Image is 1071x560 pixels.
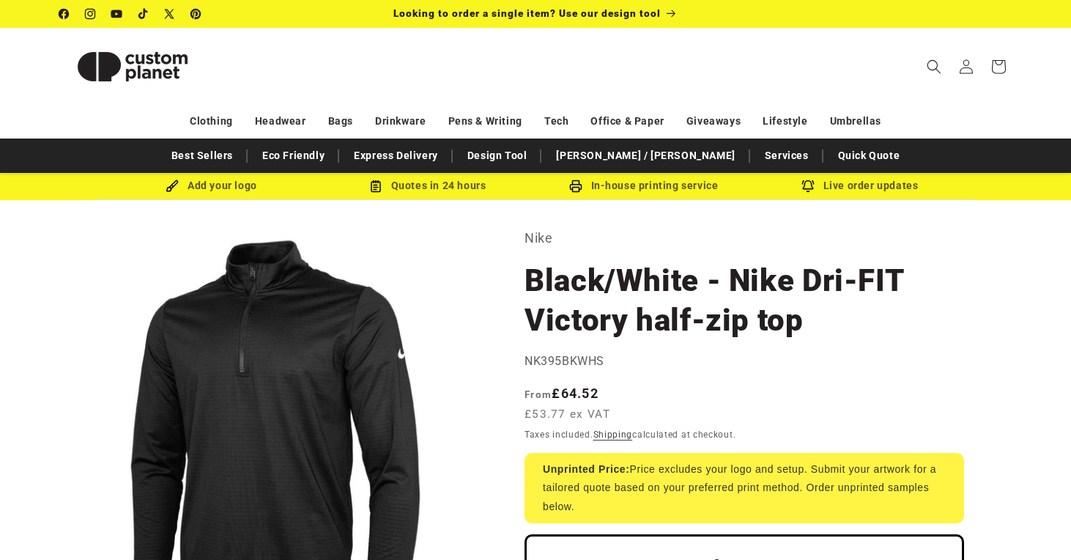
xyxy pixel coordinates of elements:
a: Pens & Writing [448,108,522,134]
a: Design Tool [460,143,535,169]
a: Giveaways [686,108,741,134]
a: Quick Quote [831,143,908,169]
a: Drinkware [375,108,426,134]
span: NK395BKWHS [525,354,604,368]
a: [PERSON_NAME] / [PERSON_NAME] [549,143,742,169]
strong: £64.52 [525,386,598,401]
a: Umbrellas [830,108,881,134]
span: £53.77 ex VAT [525,406,610,423]
img: Brush Icon [166,180,179,193]
a: Clothing [190,108,233,134]
img: Custom Planet [59,34,206,100]
a: Lifestyle [763,108,807,134]
a: Express Delivery [346,143,445,169]
div: Live order updates [752,177,968,195]
img: In-house printing [569,180,582,193]
div: In-house printing service [535,177,752,195]
a: Office & Paper [590,108,664,134]
div: Taxes included. calculated at checkout. [525,427,964,442]
a: Tech [544,108,568,134]
a: Custom Planet [54,28,212,105]
div: Quotes in 24 hours [319,177,535,195]
a: Best Sellers [164,143,240,169]
img: Order updates [801,180,815,193]
h1: Black/White - Nike Dri-FIT Victory half-zip top [525,261,964,340]
p: Nike [525,226,964,250]
a: Eco Friendly [255,143,332,169]
a: Services [757,143,816,169]
div: Price excludes your logo and setup. Submit your artwork for a tailored quote based on your prefer... [525,453,964,523]
a: Headwear [255,108,306,134]
a: Shipping [593,430,633,440]
span: From [525,388,552,400]
span: Looking to order a single item? Use our design tool [393,7,661,19]
img: Order Updates Icon [369,180,382,193]
a: Bags [328,108,353,134]
div: Add your logo [103,177,319,195]
strong: Unprinted Price: [543,463,630,475]
summary: Search [918,51,950,83]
